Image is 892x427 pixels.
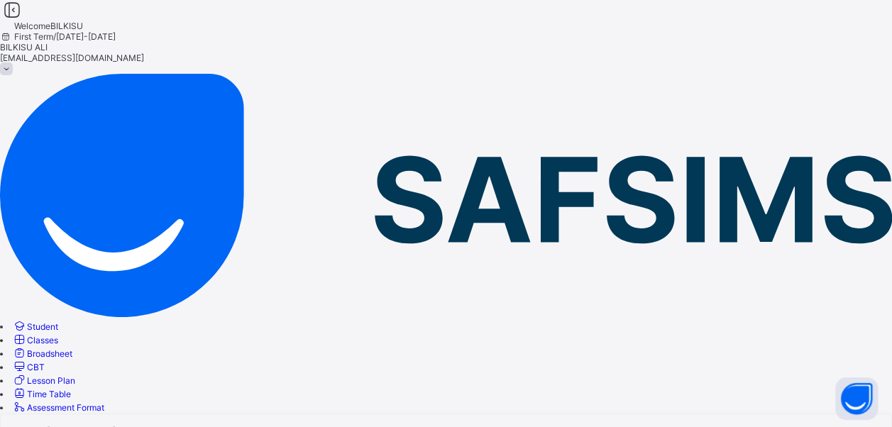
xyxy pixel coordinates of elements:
span: Classes [27,335,58,345]
a: Time Table [12,389,71,399]
span: Welcome BILKISU [14,21,83,31]
a: Student [12,321,58,332]
a: Broadsheet [12,348,72,359]
a: Classes [12,335,58,345]
span: CBT [27,362,45,372]
span: Time Table [27,389,71,399]
a: Assessment Format [12,402,104,413]
button: Open asap [835,377,878,420]
span: Assessment Format [27,402,104,413]
a: Lesson Plan [12,375,75,386]
a: CBT [12,362,45,372]
span: Student [27,321,58,332]
span: Broadsheet [27,348,72,359]
span: Lesson Plan [27,375,75,386]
